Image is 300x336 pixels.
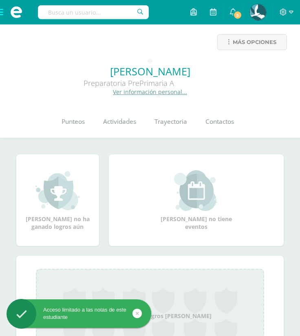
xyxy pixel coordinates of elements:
[217,34,287,50] a: Más opciones
[24,170,91,231] div: [PERSON_NAME] no ha ganado logros aún
[113,88,187,96] a: Ver información personal...
[233,11,242,20] span: 5
[52,105,94,138] a: Punteos
[94,105,145,138] a: Actividades
[233,35,276,50] span: Más opciones
[154,117,187,126] span: Trayectoria
[7,306,151,321] div: Acceso limitado a las notas de este estudiante
[62,117,85,126] span: Punteos
[35,170,80,211] img: achievement_small.png
[103,117,136,126] span: Actividades
[7,64,293,78] a: [PERSON_NAME]
[174,170,218,211] img: event_small.png
[196,105,243,138] a: Contactos
[205,117,234,126] span: Contactos
[7,78,251,88] div: Preparatoria PrePrimaria A
[38,5,149,19] input: Busca un usuario...
[250,4,266,20] img: aadb2f206acb1495beb7d464887e2f8d.png
[145,105,196,138] a: Trayectoria
[155,170,237,231] div: [PERSON_NAME] no tiene eventos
